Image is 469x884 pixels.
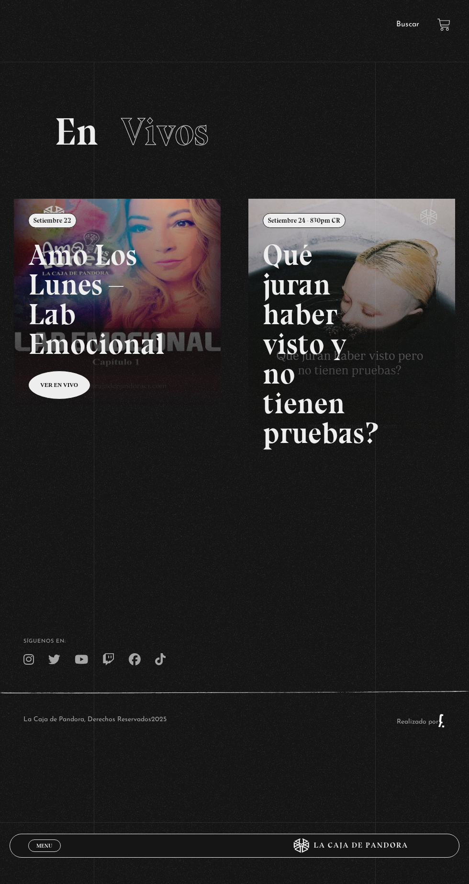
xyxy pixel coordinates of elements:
p: La Caja de Pandora, Derechos Reservados 2025 [23,714,167,728]
a: View your shopping cart [437,18,450,31]
h4: SÍguenos en: [23,639,446,644]
a: Buscar [396,21,419,28]
span: Vivos [121,109,209,155]
a: Realizado por [397,718,446,725]
h2: En [55,113,415,151]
